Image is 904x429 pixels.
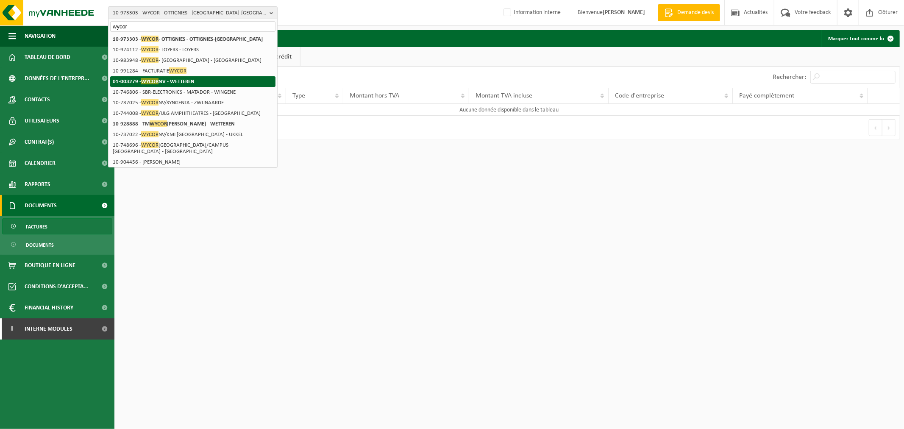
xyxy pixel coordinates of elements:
li: 10-737022 - NV/KMI [GEOGRAPHIC_DATA] - UKKEL [110,129,275,140]
span: Financial History [25,297,73,318]
span: 10-973303 - WYCOR - OTTIGNIES - [GEOGRAPHIC_DATA]-[GEOGRAPHIC_DATA] [113,7,266,19]
li: 10-991284 - FACTURATIE [110,66,275,76]
span: WYCOR [141,110,159,116]
td: Aucune donnée disponible dans le tableau [119,104,900,116]
span: Code d'entreprise [615,92,664,99]
button: 10-973303 - WYCOR - OTTIGNIES - [GEOGRAPHIC_DATA]-[GEOGRAPHIC_DATA] [108,6,278,19]
li: 10-737025 - NV/SYNGENTA - ZWIJNAARDE [110,97,275,108]
a: Factures [2,218,112,234]
span: WYCOR [141,78,159,84]
span: Interne modules [25,318,72,340]
span: Utilisateurs [25,110,59,131]
span: Montant hors TVA [350,92,399,99]
li: 10-744008 - /ULG AMPHITHEATRES - [GEOGRAPHIC_DATA] [110,108,275,119]
span: WYCOR [141,36,159,42]
button: Next [882,119,896,136]
span: Documents [26,237,54,253]
span: Montant TVA incluse [476,92,532,99]
span: Données de l'entrepr... [25,68,89,89]
span: Calendrier [25,153,56,174]
li: 10-973303 - - OTTIGNIES - OTTIGNIES-[GEOGRAPHIC_DATA] [110,34,275,45]
span: Conditions d'accepta... [25,276,89,297]
span: Demande devis [675,8,716,17]
strong: 10-928888 - TM [PERSON_NAME] - WETTEREN [113,120,235,127]
label: Information interne [502,6,561,19]
span: WYCOR [141,131,159,137]
span: Type [292,92,305,99]
li: 10-974112 - - LOYERS - LOYERS [110,45,275,55]
li: 10-748696 - [GEOGRAPHIC_DATA]/CAMPUS [GEOGRAPHIC_DATA] - [GEOGRAPHIC_DATA] [110,140,275,157]
button: Previous [869,119,882,136]
button: Marquer tout comme lu [821,30,899,47]
span: WYCOR [169,67,186,74]
span: WYCOR [141,142,159,148]
span: Documents [25,195,57,216]
span: Tableau de bord [25,47,70,68]
strong: 01-003279 - NV - WETTEREN [113,78,195,84]
input: Chercher des succursales liées [110,21,275,32]
span: WYCOR [141,57,159,63]
label: Rechercher: [773,74,806,81]
li: 10-904456 - [PERSON_NAME] [110,157,275,167]
span: Payé complètement [739,92,794,99]
span: Contrat(s) [25,131,54,153]
li: 10-983948 - - [GEOGRAPHIC_DATA] - [GEOGRAPHIC_DATA] [110,55,275,66]
span: Contacts [25,89,50,110]
span: Boutique en ligne [25,255,75,276]
span: I [8,318,16,340]
span: WYCOR [150,120,167,127]
li: 10-746806 - SBR-ELECTRONICS - MATADOR - WINGENE [110,87,275,97]
a: Documents [2,237,112,253]
span: WYCOR [141,46,159,53]
strong: [PERSON_NAME] [603,9,645,16]
span: WYCOR [141,99,159,106]
a: Demande devis [658,4,720,21]
span: Navigation [25,25,56,47]
span: Factures [26,219,47,235]
span: Rapports [25,174,50,195]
